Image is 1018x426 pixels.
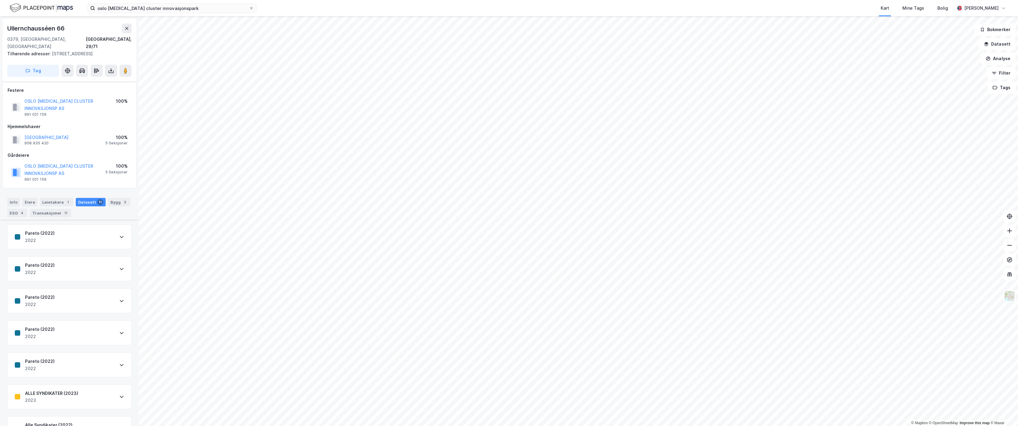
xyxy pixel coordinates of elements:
[25,230,55,237] div: Pareto (2022)
[988,82,1016,94] button: Tags
[25,358,55,365] div: Pareto (2022)
[105,134,128,141] div: 100%
[86,36,132,50] div: [GEOGRAPHIC_DATA], 29/71
[30,209,71,217] div: Transaksjoner
[8,87,131,94] div: Festere
[25,294,55,301] div: Pareto (2022)
[24,177,46,182] div: 991 021 159
[964,5,999,12] div: [PERSON_NAME]
[10,3,73,13] img: logo.f888ab2527a4732fd821a326f86c7f29.svg
[8,152,131,159] div: Gårdeiere
[7,24,65,33] div: Ullernchausséen 66
[7,36,86,50] div: 0379, [GEOGRAPHIC_DATA], [GEOGRAPHIC_DATA]
[25,397,78,404] div: 2023
[122,199,128,205] div: 3
[22,198,37,206] div: Eiere
[25,390,78,397] div: ALLE SYNDIKATER (2023)
[105,163,128,170] div: 100%
[7,50,127,57] div: [STREET_ADDRESS]
[981,53,1016,65] button: Analyse
[1004,290,1015,302] img: Z
[105,141,128,146] div: 5 Seksjoner
[24,112,46,117] div: 991 021 159
[7,65,59,77] button: Tag
[25,269,55,276] div: 2022
[911,421,928,425] a: Mapbox
[76,198,106,206] div: Datasett
[65,199,71,205] div: 1
[975,24,1016,36] button: Bokmerker
[7,198,20,206] div: Info
[40,198,73,206] div: Leietakere
[19,210,25,216] div: 4
[25,262,55,269] div: Pareto (2022)
[902,5,924,12] div: Mine Tags
[116,98,128,105] div: 100%
[95,4,249,13] input: Søk på adresse, matrikkel, gårdeiere, leietakere eller personer
[960,421,990,425] a: Improve this map
[979,38,1016,50] button: Datasett
[987,67,1016,79] button: Filter
[929,421,958,425] a: OpenStreetMap
[988,397,1018,426] iframe: Chat Widget
[105,170,128,175] div: 5 Seksjoner
[25,301,55,308] div: 2022
[25,365,55,372] div: 2022
[7,209,27,217] div: ESG
[25,333,55,340] div: 2022
[63,210,69,216] div: 11
[8,123,131,130] div: Hjemmelshaver
[25,326,55,333] div: Pareto (2022)
[97,199,103,205] div: 11
[937,5,948,12] div: Bolig
[108,198,130,206] div: Bygg
[881,5,889,12] div: Kart
[25,237,55,244] div: 2022
[7,51,52,56] span: Tilhørende adresser:
[24,141,49,146] div: 958 935 420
